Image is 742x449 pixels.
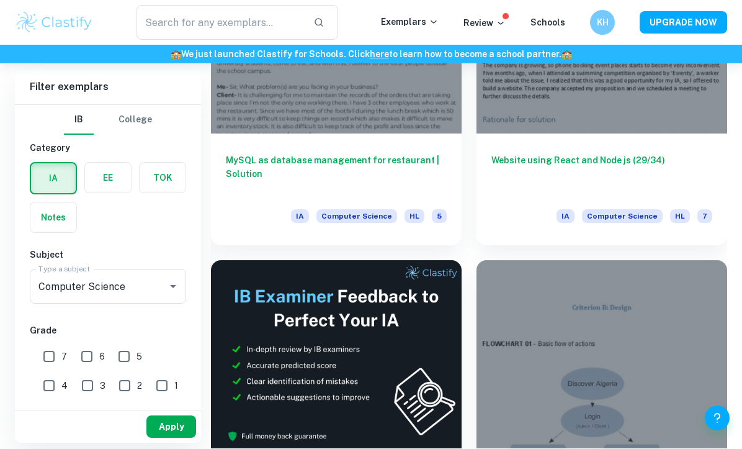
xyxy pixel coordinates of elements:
span: 2 [137,379,142,392]
a: Schools [530,17,565,27]
span: 5 [432,209,447,223]
span: 3 [100,379,105,392]
span: IA [556,209,574,223]
h6: Subject [30,248,186,261]
h6: Grade [30,324,186,337]
h6: We just launched Clastify for Schools. Click to learn how to become a school partner. [2,47,740,61]
img: Thumbnail [211,260,462,448]
h6: Category [30,141,186,155]
input: Search for any exemplars... [136,5,303,40]
span: 4 [61,379,68,392]
span: Computer Science [582,209,663,223]
button: Help and Feedback [705,406,730,430]
button: Open [164,278,182,295]
button: IA [31,163,76,193]
a: here [370,49,389,59]
button: KH [590,10,615,35]
span: 5 [136,350,142,363]
span: 7 [697,209,712,223]
p: Review [463,16,506,30]
div: Filter type choice [64,105,152,135]
button: UPGRADE NOW [640,11,727,34]
h6: Website using React and Node js (29/34) [491,153,712,194]
span: 6 [99,350,105,363]
span: IA [291,209,309,223]
span: HL [670,209,690,223]
button: IB [64,105,94,135]
span: 🏫 [561,49,572,59]
label: Type a subject [38,263,90,274]
span: 1 [174,379,178,392]
button: Apply [146,415,196,438]
img: Clastify logo [15,10,94,35]
button: Notes [30,202,76,232]
h6: Filter exemplars [15,70,201,104]
h6: MySQL as database management for restaurant | Solution [226,153,447,194]
span: Computer Science [316,209,397,223]
button: EE [85,163,131,193]
button: College [118,105,152,135]
span: 🏫 [171,49,181,59]
span: HL [405,209,424,223]
button: TOK [140,163,185,193]
p: Exemplars [381,15,439,29]
h6: KH [596,16,610,29]
span: 7 [61,350,67,363]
